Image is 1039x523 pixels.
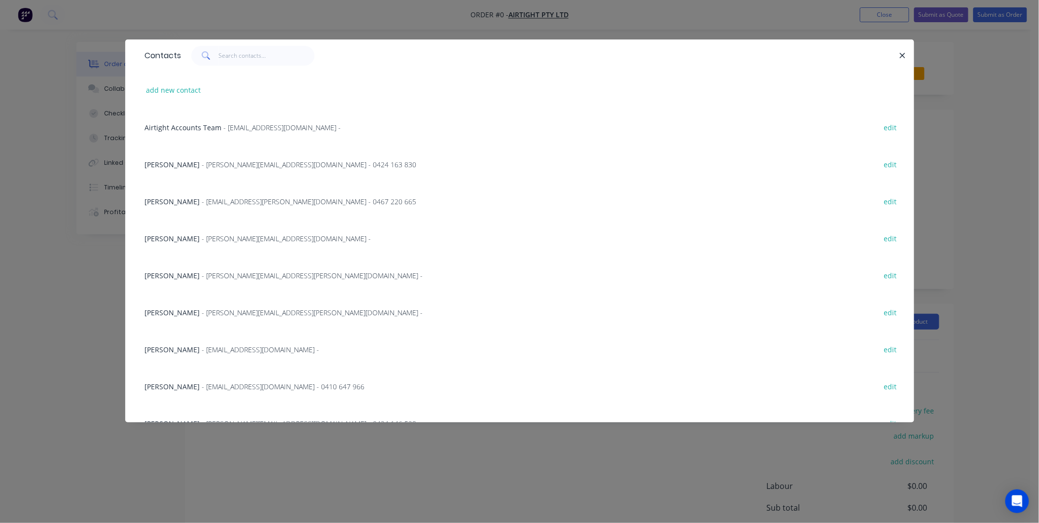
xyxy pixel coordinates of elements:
span: - [EMAIL_ADDRESS][DOMAIN_NAME] - [224,123,341,132]
button: edit [879,342,902,356]
span: - [PERSON_NAME][EMAIL_ADDRESS][DOMAIN_NAME] - 0424 163 830 [202,160,417,169]
span: - [EMAIL_ADDRESS][DOMAIN_NAME] - [202,345,320,354]
button: edit [879,157,902,171]
div: Contacts [140,40,181,72]
span: [PERSON_NAME] [145,197,200,206]
button: edit [879,379,902,393]
span: [PERSON_NAME] [145,160,200,169]
span: - [PERSON_NAME][EMAIL_ADDRESS][DOMAIN_NAME] - 0424 146 528 [202,419,417,428]
span: - [PERSON_NAME][EMAIL_ADDRESS][PERSON_NAME][DOMAIN_NAME] - [202,271,423,280]
span: [PERSON_NAME] [145,382,200,391]
button: edit [879,416,902,430]
button: edit [879,305,902,319]
span: - [EMAIL_ADDRESS][PERSON_NAME][DOMAIN_NAME] - 0467 220 665 [202,197,417,206]
span: [PERSON_NAME] [145,234,200,243]
button: add new contact [141,83,206,97]
span: - [EMAIL_ADDRESS][DOMAIN_NAME] - 0410 647 966 [202,382,365,391]
input: Search contacts... [218,46,315,66]
span: [PERSON_NAME] [145,308,200,317]
div: Open Intercom Messenger [1005,489,1029,513]
span: - [PERSON_NAME][EMAIL_ADDRESS][DOMAIN_NAME] - [202,234,371,243]
button: edit [879,120,902,134]
span: [PERSON_NAME] [145,271,200,280]
span: Airtight Accounts Team [145,123,222,132]
button: edit [879,231,902,245]
button: edit [879,194,902,208]
span: [PERSON_NAME] [145,419,200,428]
button: edit [879,268,902,282]
span: [PERSON_NAME] [145,345,200,354]
span: - [PERSON_NAME][EMAIL_ADDRESS][PERSON_NAME][DOMAIN_NAME] - [202,308,423,317]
